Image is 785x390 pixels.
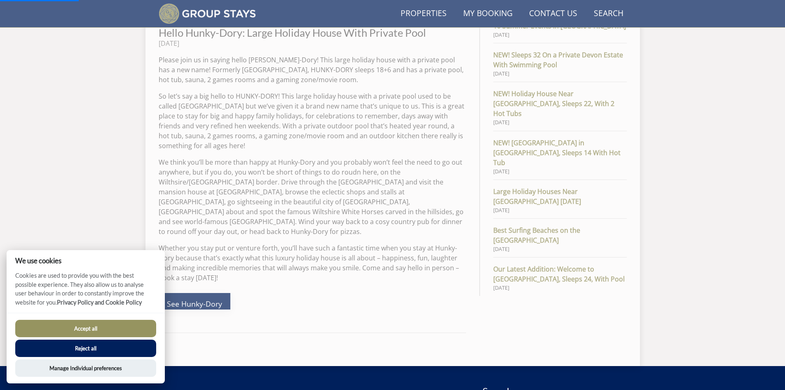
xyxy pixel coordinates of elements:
[493,187,626,206] strong: Large Holiday Houses Near [GEOGRAPHIC_DATA] [DATE]
[493,31,626,39] small: [DATE]
[493,206,626,214] small: [DATE]
[159,26,426,39] a: Hello Hunky-Dory: Large Holiday House With Private Pool
[159,91,466,151] p: So let’s say a big hello to HUNKY-DORY! This large holiday house with a private pool used to be c...
[159,3,256,24] img: Group Stays
[493,264,626,284] strong: Our Latest Addition: Welcome to [GEOGRAPHIC_DATA], Sleeps 24, With Pool
[493,89,626,118] strong: NEW! Holiday House Near [GEOGRAPHIC_DATA], Sleeps 22, With 2 Hot Tubs
[15,359,156,377] button: Manage Individual preferences
[493,89,626,126] a: NEW! Holiday House Near [GEOGRAPHIC_DATA], Sleeps 22, With 2 Hot Tubs [DATE]
[493,264,626,292] a: Our Latest Addition: Welcome to [GEOGRAPHIC_DATA], Sleeps 24, With Pool [DATE]
[526,5,581,23] a: Contact Us
[159,39,179,48] time: [DATE]
[493,225,626,253] a: Best Surfing Beaches on the [GEOGRAPHIC_DATA] [DATE]
[15,340,156,357] button: Reject all
[493,21,626,39] a: 10 Summer Events in [GEOGRAPHIC_DATA] [DATE]
[493,245,626,253] small: [DATE]
[7,271,165,313] p: Cookies are used to provide you with the best possible experience. They also allow us to analyse ...
[397,5,450,23] a: Properties
[7,257,165,265] h2: We use cookies
[493,138,626,168] strong: NEW! [GEOGRAPHIC_DATA] in [GEOGRAPHIC_DATA], Sleeps 14 With Hot Tub
[15,320,156,337] button: Accept all
[460,5,516,23] a: My Booking
[493,70,626,78] small: [DATE]
[493,138,626,175] a: NEW! [GEOGRAPHIC_DATA] in [GEOGRAPHIC_DATA], Sleeps 14 With Hot Tub [DATE]
[493,118,626,126] small: [DATE]
[493,50,626,78] a: NEW! Sleeps 32 On a Private Devon Estate With Swimming Pool [DATE]
[57,299,142,306] a: Privacy Policy and Cookie Policy
[159,157,466,236] p: We think you’ll be more than happy at Hunky-Dory and you probably won’t feel the need to go out a...
[493,50,626,70] strong: NEW! Sleeps 32 On a Private Devon Estate With Swimming Pool
[493,168,626,175] small: [DATE]
[159,293,230,310] a: See Hunky-Dory
[591,5,627,23] a: Search
[159,243,466,283] p: Whether you stay put or venture forth, you’ll have such a fantastic time when you stay at Hunky-D...
[159,55,466,85] p: Please join us in saying hello [PERSON_NAME]-Dory! This large holiday house with a private pool h...
[493,187,626,214] a: Large Holiday Houses Near [GEOGRAPHIC_DATA] [DATE] [DATE]
[493,225,626,245] strong: Best Surfing Beaches on the [GEOGRAPHIC_DATA]
[493,284,626,292] small: [DATE]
